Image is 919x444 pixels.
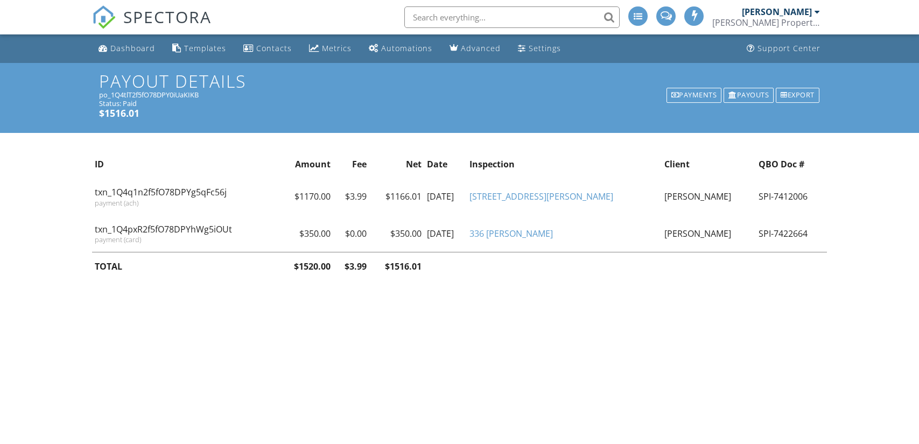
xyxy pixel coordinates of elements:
[424,150,466,178] th: Date
[333,252,369,281] th: $3.99
[756,215,827,252] td: SPI-7422664
[469,228,553,239] a: 336 [PERSON_NAME]
[333,215,369,252] td: $0.00
[369,178,424,215] td: $1166.01
[239,39,296,59] a: Contacts
[99,90,820,99] div: po_1Q4tlT2f5fO78DPY0iUaKIKB
[381,43,432,53] div: Automations
[469,191,613,202] a: [STREET_ADDRESS][PERSON_NAME]
[110,43,155,53] div: Dashboard
[724,88,774,103] div: Payouts
[168,39,230,59] a: Templates
[514,39,565,59] a: Settings
[123,5,212,28] span: SPECTORA
[99,108,820,118] h5: $1516.01
[667,88,722,103] div: Payments
[424,178,466,215] td: [DATE]
[665,87,723,104] a: Payments
[775,87,820,104] a: Export
[461,43,501,53] div: Advanced
[92,215,279,252] td: txn_1Q4pxR2f5fO78DPYhWg5iOUt
[322,43,352,53] div: Metrics
[278,178,333,215] td: $1170.00
[757,43,820,53] div: Support Center
[662,178,756,215] td: [PERSON_NAME]
[278,150,333,178] th: Amount
[184,43,226,53] div: Templates
[92,15,212,37] a: SPECTORA
[756,150,827,178] th: QBO Doc #
[95,235,276,244] div: payment (card)
[445,39,505,59] a: Advanced
[404,6,620,28] input: Search everything...
[662,215,756,252] td: [PERSON_NAME]
[369,252,424,281] th: $1516.01
[529,43,561,53] div: Settings
[742,6,812,17] div: [PERSON_NAME]
[94,39,159,59] a: Dashboard
[364,39,437,59] a: Automations (Advanced)
[467,150,662,178] th: Inspection
[278,252,333,281] th: $1520.00
[305,39,356,59] a: Metrics
[256,43,292,53] div: Contacts
[99,72,820,90] h1: Payout Details
[756,178,827,215] td: SPI-7412006
[742,39,825,59] a: Support Center
[99,99,820,108] div: Status: Paid
[92,150,279,178] th: ID
[662,150,756,178] th: Client
[333,178,369,215] td: $3.99
[722,87,775,104] a: Payouts
[333,150,369,178] th: Fee
[92,252,279,281] th: TOTAL
[424,215,466,252] td: [DATE]
[776,88,819,103] div: Export
[369,150,424,178] th: Net
[369,215,424,252] td: $350.00
[278,215,333,252] td: $350.00
[712,17,820,28] div: Sheldahl Property Inspections
[92,178,279,215] td: txn_1Q4q1n2f5fO78DPYg5qFc56j
[95,199,276,207] div: payment (ach)
[92,5,116,29] img: The Best Home Inspection Software - Spectora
